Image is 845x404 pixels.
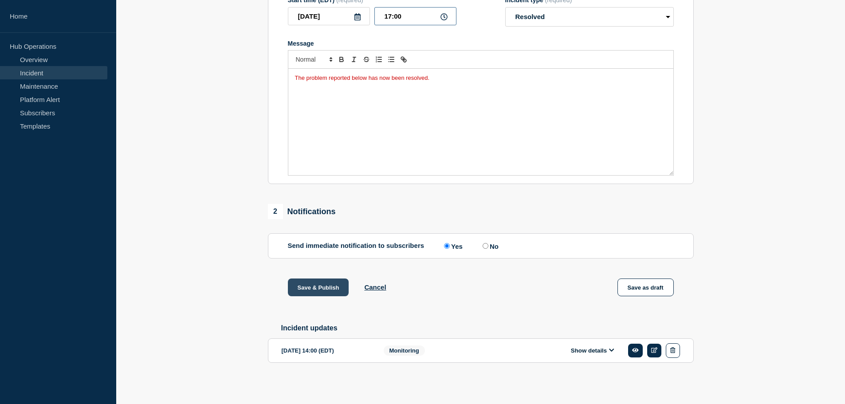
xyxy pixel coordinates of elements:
button: Cancel [364,283,386,291]
div: Send immediate notification to subscribers [288,242,674,250]
label: No [480,242,499,250]
button: Save as draft [617,278,674,296]
input: YYYY-MM-DD [288,7,370,25]
input: Yes [444,243,450,249]
div: [DATE] 14:00 (EDT) [282,343,370,358]
div: Message [288,40,674,47]
input: No [483,243,488,249]
button: Save & Publish [288,278,349,296]
button: Toggle bold text [335,54,348,65]
div: Message [288,69,673,175]
span: Monitoring [384,345,425,356]
label: Yes [442,242,463,250]
span: Font size [292,54,335,65]
button: Toggle strikethrough text [360,54,373,65]
button: Toggle italic text [348,54,360,65]
button: Toggle bulleted list [385,54,397,65]
div: Notifications [268,204,336,219]
button: Show details [568,347,617,354]
button: Toggle ordered list [373,54,385,65]
p: Send immediate notification to subscribers [288,242,424,250]
span: 2 [268,204,283,219]
span: The problem reported below has now been resolved. [295,75,430,81]
button: Toggle link [397,54,410,65]
input: HH:MM [374,7,456,25]
h2: Incident updates [281,324,694,332]
select: Incident type [505,7,674,27]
